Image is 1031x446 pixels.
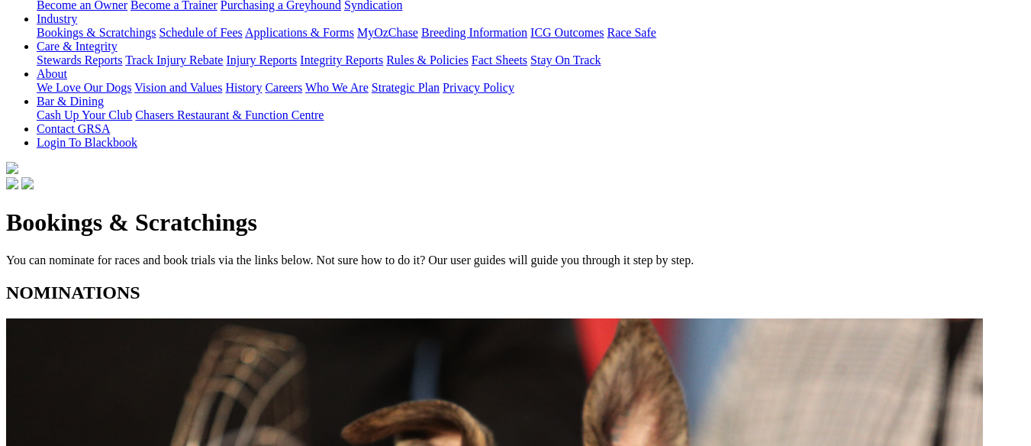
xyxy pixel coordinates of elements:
a: Who We Are [305,81,369,94]
a: Bookings & Scratchings [37,26,156,39]
a: Care & Integrity [37,40,118,53]
a: Fact Sheets [472,53,527,66]
a: History [225,81,262,94]
div: Industry [37,26,1025,40]
a: Schedule of Fees [159,26,242,39]
a: Rules & Policies [386,53,469,66]
a: Careers [265,81,302,94]
div: Bar & Dining [37,108,1025,122]
a: About [37,67,67,80]
a: Cash Up Your Club [37,108,132,121]
a: Track Injury Rebate [125,53,223,66]
h2: NOMINATIONS [6,283,1025,303]
a: Industry [37,12,77,25]
a: Breeding Information [421,26,527,39]
a: Stewards Reports [37,53,122,66]
img: facebook.svg [6,177,18,189]
h1: Bookings & Scratchings [6,208,1025,237]
div: Care & Integrity [37,53,1025,67]
a: Privacy Policy [443,81,514,94]
a: Race Safe [607,26,656,39]
img: logo-grsa-white.png [6,162,18,174]
a: We Love Our Dogs [37,81,131,94]
div: About [37,81,1025,95]
a: Login To Blackbook [37,136,137,149]
a: Injury Reports [226,53,297,66]
a: Chasers Restaurant & Function Centre [135,108,324,121]
a: Stay On Track [530,53,601,66]
a: Strategic Plan [372,81,440,94]
a: Integrity Reports [300,53,383,66]
a: Applications & Forms [245,26,354,39]
img: twitter.svg [21,177,34,189]
a: MyOzChase [357,26,418,39]
p: You can nominate for races and book trials via the links below. Not sure how to do it? Our user g... [6,254,1025,267]
a: Vision and Values [134,81,222,94]
a: Contact GRSA [37,122,110,135]
a: ICG Outcomes [530,26,604,39]
a: Bar & Dining [37,95,104,108]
